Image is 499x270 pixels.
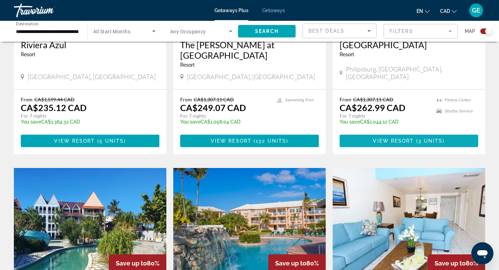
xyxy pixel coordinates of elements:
[262,8,285,13] a: Getaways
[180,119,270,125] p: CA$1,058.04 CAD
[340,96,351,102] span: From
[238,25,296,37] button: Search
[340,102,405,113] p: CA$262.99 CAD
[93,29,130,34] span: All Start Months
[308,27,371,35] mat-select: Sort by
[471,242,493,264] iframe: Button to launch messaging window
[467,3,485,18] button: User Menu
[21,119,41,125] span: You save
[340,40,478,50] a: [GEOGRAPHIC_DATA]
[211,138,252,144] span: View Resort
[180,113,270,119] p: For 7 nights
[340,119,430,125] p: CA$1,044.12 CAD
[445,98,471,102] span: Fitness Center
[180,135,319,147] button: View Resort(132 units)
[180,40,319,60] a: The [PERSON_NAME] at [GEOGRAPHIC_DATA]
[21,96,33,102] span: From
[21,102,87,113] p: CA$235.12 CAD
[340,113,430,119] p: For 7 nights
[34,96,75,102] span: CA$1,599.44 CAD
[255,28,279,34] span: Search
[340,135,478,147] button: View Resort(3 units)
[472,7,480,14] span: GE
[180,96,192,102] span: From
[95,138,126,144] span: ( )
[21,119,152,125] p: CA$1,364.32 CAD
[373,138,414,144] span: View Resort
[16,21,38,26] span: Destination
[187,73,315,81] span: [GEOGRAPHIC_DATA], [GEOGRAPHIC_DATA]
[116,260,147,267] span: Save up to
[275,260,306,267] span: Save up to
[384,24,458,39] button: Filter
[414,138,445,144] span: ( )
[445,109,473,113] span: Shuttle Service
[440,6,457,16] button: Change currency
[21,52,35,57] span: Resort
[194,96,234,102] span: CA$1,307.11 CAD
[215,8,248,13] a: Getaways Plus
[440,8,450,14] span: CAD
[465,26,475,36] span: Map
[417,6,430,16] button: Change language
[99,138,124,144] span: 5 units
[346,65,478,81] span: Philipsburg, [GEOGRAPHIC_DATA], [GEOGRAPHIC_DATA]
[21,40,159,50] a: Riviera Azul
[180,119,201,125] span: You save
[170,29,206,34] span: Any Occupancy
[180,62,195,68] span: Resort
[340,119,360,125] span: You save
[285,98,314,102] span: Swimming Pool
[28,73,156,81] span: [GEOGRAPHIC_DATA], [GEOGRAPHIC_DATA]
[54,138,95,144] span: View Resort
[417,8,423,14] span: en
[256,138,286,144] span: 132 units
[252,138,288,144] span: ( )
[21,135,159,147] button: View Resort(5 units)
[21,113,152,119] p: For 7 nights
[308,28,344,34] span: Best Deals
[353,96,393,102] span: CA$1,307.11 CAD
[435,260,466,267] span: Save up to
[180,102,246,113] p: CA$249.07 CAD
[418,138,443,144] span: 3 units
[14,1,83,19] a: Travorium
[340,52,354,57] span: Resort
